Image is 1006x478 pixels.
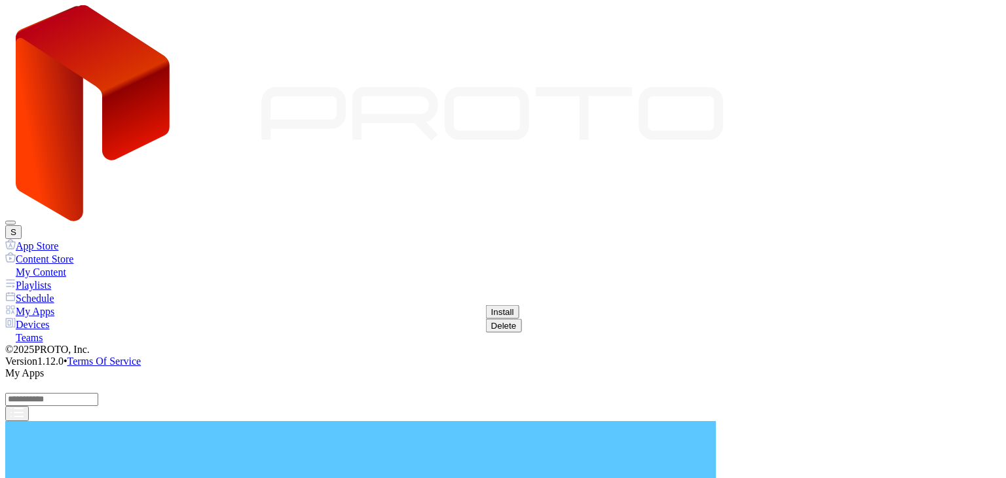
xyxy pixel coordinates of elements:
[5,225,22,239] button: S
[5,265,1001,278] a: My Content
[5,318,1001,331] a: Devices
[5,344,1001,356] div: © 2025 PROTO, Inc.
[5,331,1001,344] a: Teams
[486,305,519,319] button: Install
[5,367,1001,379] div: My Apps
[5,252,1001,265] a: Content Store
[486,319,522,333] button: Delete
[67,356,141,367] a: Terms Of Service
[5,278,1001,291] a: Playlists
[5,239,1001,252] a: App Store
[5,356,67,367] span: Version 1.12.0 •
[5,291,1001,304] a: Schedule
[5,304,1001,318] a: My Apps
